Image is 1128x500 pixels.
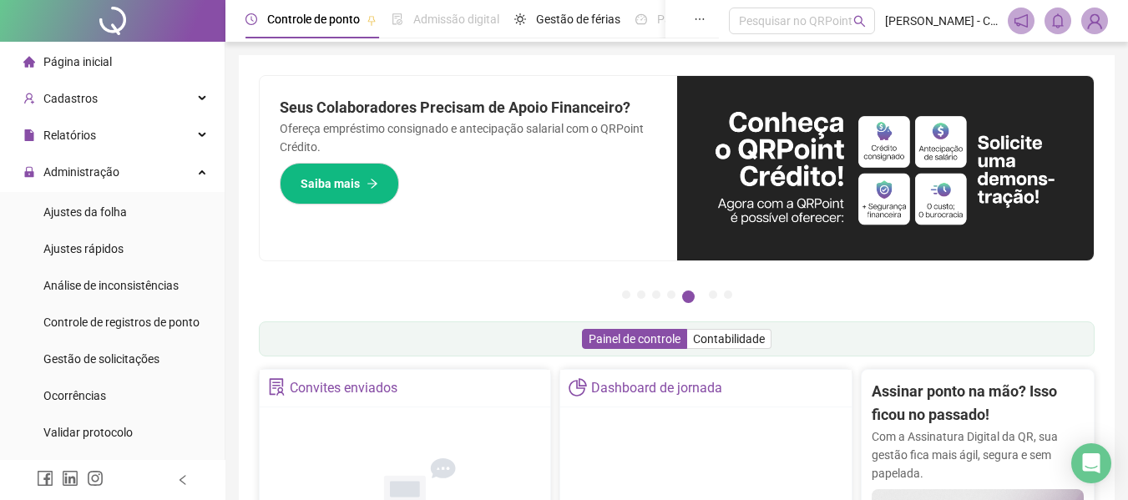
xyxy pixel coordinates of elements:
[23,166,35,178] span: lock
[43,242,124,255] span: Ajustes rápidos
[569,378,586,396] span: pie-chart
[23,93,35,104] span: user-add
[677,76,1095,260] img: banner%2F11e687cd-1386-4cbd-b13b-7bd81425532d.png
[392,13,403,25] span: file-done
[177,474,189,486] span: left
[43,389,106,402] span: Ocorrências
[536,13,620,26] span: Gestão de férias
[37,470,53,487] span: facebook
[367,15,377,25] span: pushpin
[872,380,1084,427] h2: Assinar ponto na mão? Isso ficou no passado!
[301,174,360,193] span: Saiba mais
[43,352,159,366] span: Gestão de solicitações
[1050,13,1065,28] span: bell
[872,427,1084,482] p: Com a Assinatura Digital da QR, sua gestão fica mais ágil, segura e sem papelada.
[23,56,35,68] span: home
[637,290,645,299] button: 2
[43,426,133,439] span: Validar protocolo
[1071,443,1111,483] div: Open Intercom Messenger
[724,290,732,299] button: 7
[43,279,179,292] span: Análise de inconsistências
[43,205,127,219] span: Ajustes da folha
[657,13,722,26] span: Painel do DP
[43,92,98,105] span: Cadastros
[591,374,722,402] div: Dashboard de jornada
[23,129,35,141] span: file
[267,13,360,26] span: Controle de ponto
[853,15,866,28] span: search
[694,13,706,25] span: ellipsis
[667,290,675,299] button: 4
[693,332,765,346] span: Contabilidade
[1082,8,1107,33] img: 92856
[43,55,112,68] span: Página inicial
[280,163,399,205] button: Saiba mais
[367,178,378,189] span: arrow-right
[43,316,200,329] span: Controle de registros de ponto
[290,374,397,402] div: Convites enviados
[245,13,257,25] span: clock-circle
[652,290,660,299] button: 3
[514,13,526,25] span: sun
[413,13,499,26] span: Admissão digital
[635,13,647,25] span: dashboard
[280,96,657,119] h2: Seus Colaboradores Precisam de Apoio Financeiro?
[885,12,998,30] span: [PERSON_NAME] - Contabilidade Canaã
[589,332,680,346] span: Painel de controle
[43,129,96,142] span: Relatórios
[280,119,657,156] p: Ofereça empréstimo consignado e antecipação salarial com o QRPoint Crédito.
[43,165,119,179] span: Administração
[682,290,695,303] button: 5
[622,290,630,299] button: 1
[268,378,286,396] span: solution
[709,290,717,299] button: 6
[87,470,104,487] span: instagram
[62,470,78,487] span: linkedin
[1014,13,1029,28] span: notification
